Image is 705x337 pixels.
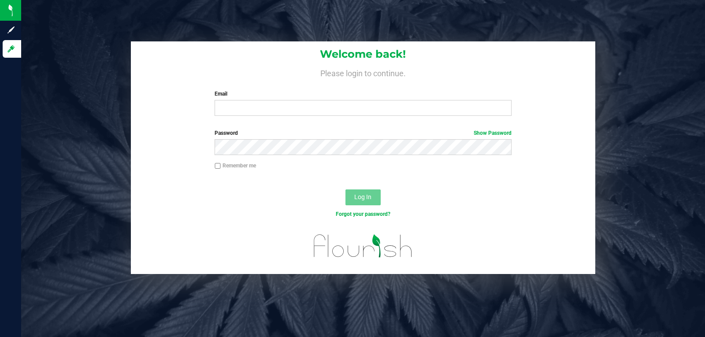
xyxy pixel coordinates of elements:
[336,211,390,217] a: Forgot your password?
[305,227,421,265] img: flourish_logo.svg
[354,193,371,200] span: Log In
[131,48,596,60] h1: Welcome back!
[7,44,15,53] inline-svg: Log in
[131,67,596,78] h4: Please login to continue.
[474,130,512,136] a: Show Password
[7,26,15,34] inline-svg: Sign up
[215,163,221,169] input: Remember me
[215,162,256,170] label: Remember me
[215,90,511,98] label: Email
[215,130,238,136] span: Password
[345,189,381,205] button: Log In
